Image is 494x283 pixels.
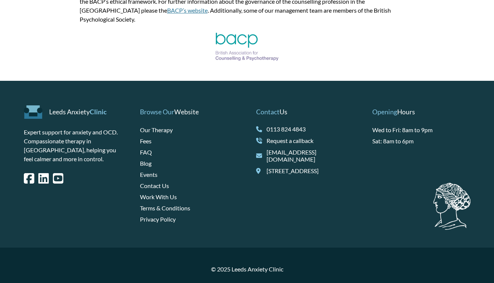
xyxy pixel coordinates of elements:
img: British Association for Counselling and Psychotherapy logo [216,33,279,61]
a: Request a callback [267,137,354,144]
a: Work With Us [140,193,177,200]
a: Privacy Policy [140,216,176,223]
a: Leeds AnxietyClinic [49,108,106,116]
li: Sat: 8am to 6pm [372,137,471,146]
a: BACP’s website [167,7,208,14]
a: LinkedIn [38,177,49,184]
a: Our Therapy [140,126,173,133]
span: Clinic [90,108,106,116]
span: Opening [372,108,397,116]
i: LinkedIn [38,172,49,184]
p: Expert support for anxiety and OCD. Compassionate therapy in [GEOGRAPHIC_DATA], helping you feel ... [24,128,122,163]
span: Contact [256,108,280,116]
a: Fees [140,137,152,144]
a: Events [140,171,157,178]
a: Contact Us [140,182,169,189]
a: Blog [140,160,152,167]
a: Terms & Conditions [140,204,190,212]
p: Us [256,108,354,117]
span: Browse Our [140,108,174,116]
a: Facebook [24,177,34,184]
a: [EMAIL_ADDRESS][DOMAIN_NAME] [267,149,354,163]
p: Website [140,108,238,117]
li: Wed to Fri: 8am to 9pm [372,125,471,134]
a: FAQ [140,149,152,156]
p: Hours [372,108,471,117]
a: 0113 824 4843 [267,125,354,133]
i: YouTube [53,172,63,184]
a: YouTube [53,177,63,184]
span: [STREET_ADDRESS] [267,167,354,174]
i: Facebook [24,172,34,184]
